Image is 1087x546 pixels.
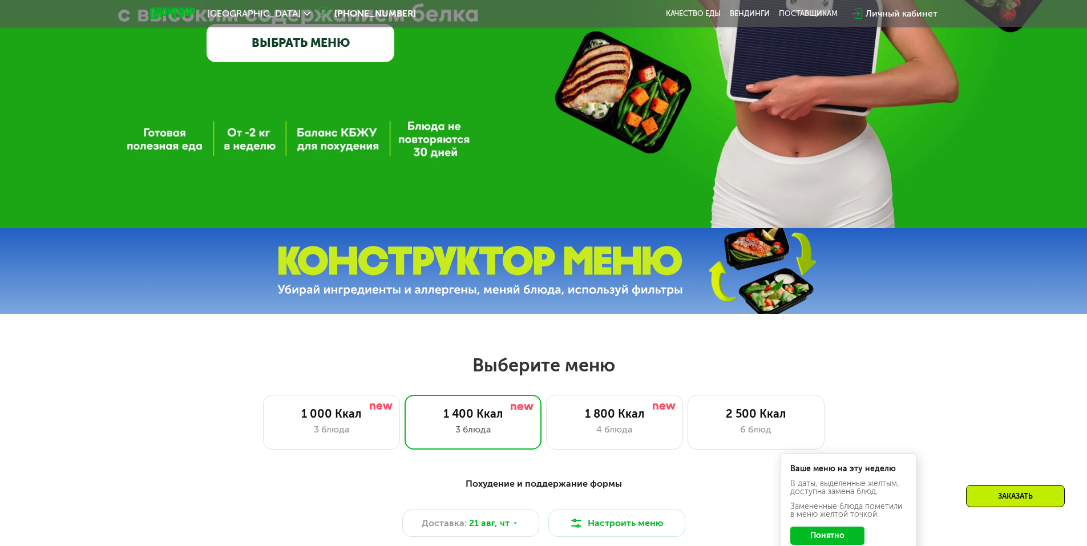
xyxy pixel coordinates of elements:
span: 21 авг, чт [469,516,510,530]
a: ВЫБРАТЬ МЕНЮ [207,24,394,62]
div: 3 блюда [275,423,388,436]
a: Вендинги [730,9,770,18]
h2: Выберите меню [37,354,1050,377]
div: В даты, выделенные желтым, доступна замена блюд. [790,480,907,496]
span: Доставка: [422,516,467,530]
div: Ваше меню на эту неделю [790,465,907,473]
div: поставщикам [779,9,838,18]
div: 1 400 Ккал [417,407,530,420]
div: 4 блюда [558,423,671,436]
div: Личный кабинет [866,7,938,21]
a: Качество еды [666,9,721,18]
button: Понятно [790,527,864,545]
span: [GEOGRAPHIC_DATA] [207,9,301,18]
div: 6 блюд [700,423,813,436]
div: Заказать [966,485,1065,507]
a: [PHONE_NUMBER] [316,7,416,21]
div: Заменённые блюда пометили в меню жёлтой точкой. [790,503,907,519]
div: 2 500 Ккал [700,407,813,420]
div: 1 800 Ккал [558,407,671,420]
div: 3 блюда [417,423,530,436]
div: Похудение и поддержание формы [206,477,882,491]
button: Настроить меню [548,509,685,537]
div: 1 000 Ккал [275,407,388,420]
